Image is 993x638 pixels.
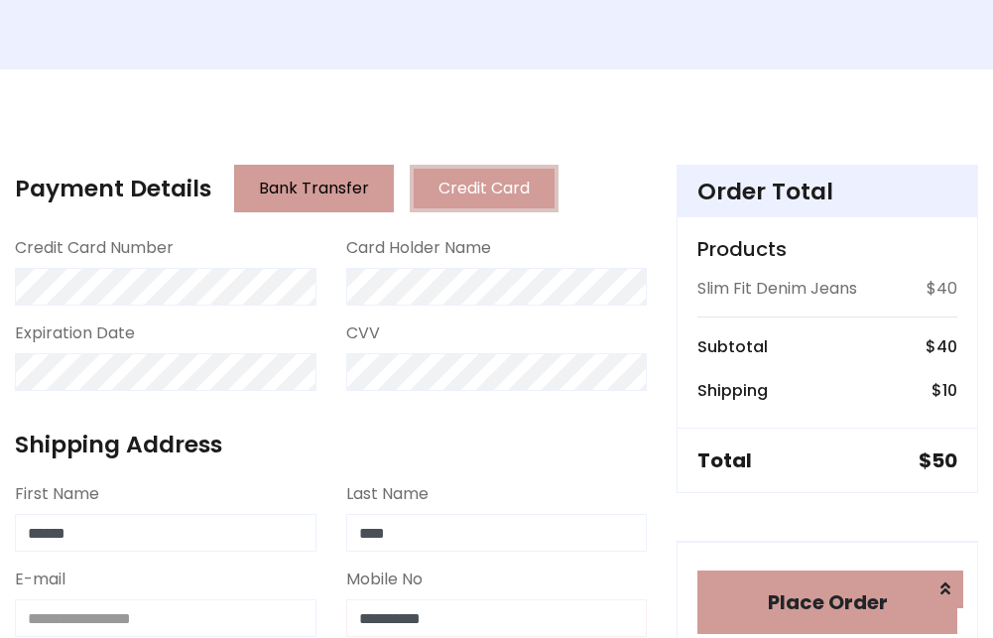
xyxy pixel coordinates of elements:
[346,236,491,260] label: Card Holder Name
[15,321,135,345] label: Expiration Date
[346,568,423,591] label: Mobile No
[697,571,957,634] button: Place Order
[346,321,380,345] label: CVV
[919,448,957,472] h5: $
[936,335,957,358] span: 40
[15,236,174,260] label: Credit Card Number
[697,277,857,301] p: Slim Fit Denim Jeans
[234,165,394,212] button: Bank Transfer
[15,568,65,591] label: E-mail
[697,178,957,205] h4: Order Total
[697,381,768,400] h6: Shipping
[931,447,957,474] span: 50
[942,379,957,402] span: 10
[15,431,647,458] h4: Shipping Address
[931,381,957,400] h6: $
[926,337,957,356] h6: $
[697,237,957,261] h5: Products
[15,175,211,202] h4: Payment Details
[346,482,429,506] label: Last Name
[697,337,768,356] h6: Subtotal
[15,482,99,506] label: First Name
[927,277,957,301] p: $40
[697,448,752,472] h5: Total
[410,165,559,212] button: Credit Card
